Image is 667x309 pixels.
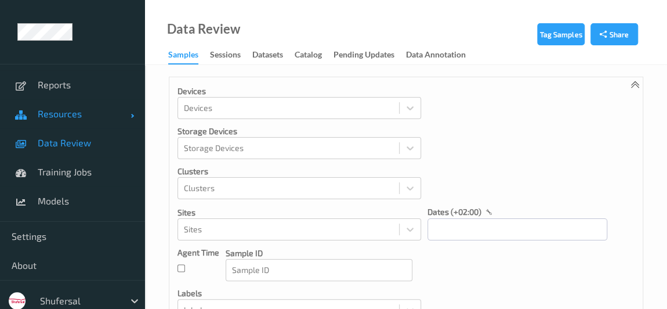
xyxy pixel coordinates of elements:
[427,206,481,218] p: dates (+02:00)
[177,166,421,177] p: Clusters
[252,49,283,63] div: Datasets
[252,47,295,63] a: Datasets
[177,247,219,258] p: Agent Time
[537,23,585,45] button: Tag Samples
[167,23,240,35] div: Data Review
[295,47,333,63] a: Catalog
[177,288,421,299] p: labels
[210,47,252,63] a: Sessions
[177,125,421,137] p: Storage Devices
[168,49,198,64] div: Samples
[295,49,322,63] div: Catalog
[226,247,412,259] p: Sample ID
[333,49,394,63] div: Pending Updates
[406,49,466,63] div: Data Annotation
[333,47,406,63] a: Pending Updates
[177,207,421,218] p: Sites
[210,49,241,63] div: Sessions
[406,47,477,63] a: Data Annotation
[168,47,210,64] a: Samples
[590,23,638,45] button: Share
[177,85,421,97] p: Devices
